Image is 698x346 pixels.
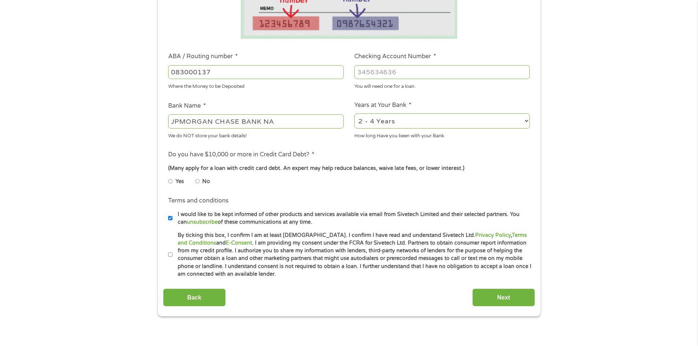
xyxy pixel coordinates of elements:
a: Privacy Policy [475,232,511,238]
label: Years at Your Bank [354,101,411,109]
a: E-Consent [226,240,252,246]
label: I would like to be kept informed of other products and services available via email from Sivetech... [173,211,532,226]
input: 263177916 [168,65,344,79]
div: How long Have you been with your Bank [354,130,530,139]
label: Checking Account Number [354,53,436,60]
div: We do NOT store your bank details! [168,130,344,139]
a: Terms and Conditions [178,232,527,246]
div: You will need one for a loan. [354,81,530,90]
input: Next [472,289,535,306]
label: No [202,178,210,186]
label: ABA / Routing number [168,53,238,60]
a: unsubscribe [187,219,218,225]
label: Do you have $10,000 or more in Credit Card Debt? [168,151,314,159]
input: Back [163,289,226,306]
label: Yes [176,178,184,186]
label: Bank Name [168,102,206,110]
label: By ticking this box, I confirm I am at least [DEMOGRAPHIC_DATA]. I confirm I have read and unders... [173,231,532,278]
div: Where the Money to be Deposited [168,81,344,90]
div: (Many apply for a loan with credit card debt. An expert may help reduce balances, waive late fees... [168,164,529,172]
input: 345634636 [354,65,530,79]
label: Terms and conditions [168,197,229,205]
